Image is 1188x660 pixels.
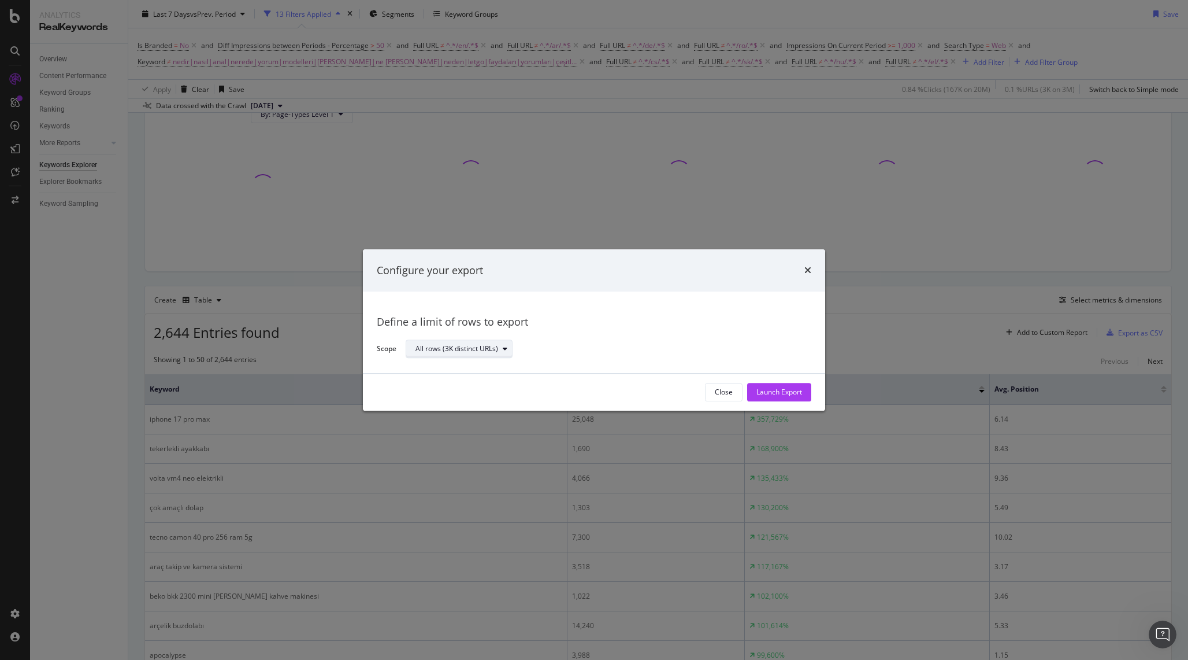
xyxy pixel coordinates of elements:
iframe: Intercom live chat [1149,621,1176,648]
div: Configure your export [377,263,483,278]
div: All rows (3K distinct URLs) [415,346,498,353]
button: Launch Export [747,383,811,401]
button: Close [705,383,742,401]
button: All rows (3K distinct URLs) [406,340,513,359]
label: Scope [377,344,396,356]
div: Launch Export [756,388,802,397]
div: Define a limit of rows to export [377,315,811,330]
div: Close [715,388,733,397]
div: times [804,263,811,278]
div: modal [363,249,825,411]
